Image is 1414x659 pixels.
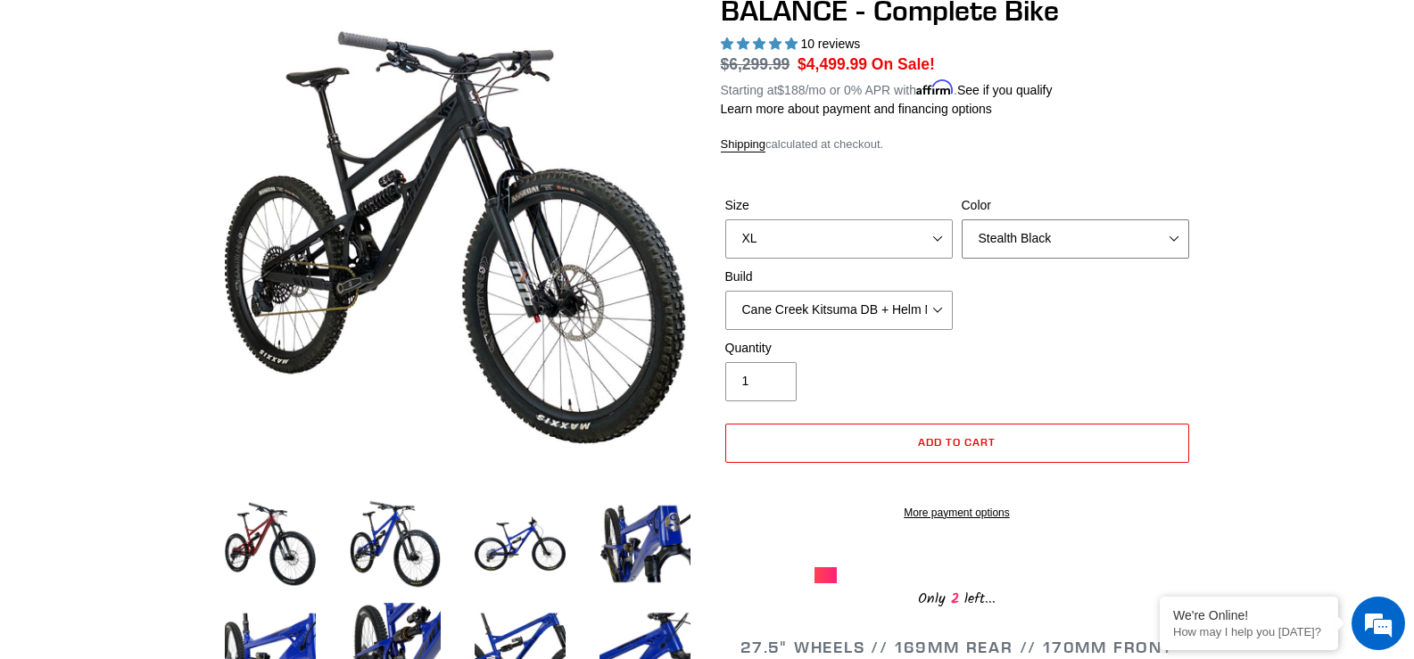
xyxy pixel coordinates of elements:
a: See if you qualify - Learn more about Affirm Financing (opens in modal) [957,83,1053,97]
textarea: Type your message and hit 'Enter' [9,456,340,518]
div: We're Online! [1173,608,1325,622]
span: 10 reviews [800,37,860,51]
h2: 27.5" WHEELS // 169MM REAR // 170MM FRONT [721,638,1194,657]
span: $4,499.99 [798,55,867,73]
span: $188 [777,83,805,97]
img: Load image into Gallery viewer, BALANCE - Complete Bike [221,495,319,593]
img: d_696896380_company_1647369064580_696896380 [57,89,102,134]
img: Load image into Gallery viewer, BALANCE - Complete Bike [471,495,569,593]
div: calculated at checkout. [721,136,1194,153]
span: We're online! [103,209,246,389]
button: Add to cart [725,424,1189,463]
span: Add to cart [918,435,996,449]
label: Build [725,268,953,286]
label: Size [725,196,953,215]
span: Affirm [916,80,954,95]
div: Minimize live chat window [293,9,335,52]
img: Load image into Gallery viewer, BALANCE - Complete Bike [596,495,694,593]
div: Chat with us now [120,100,327,123]
s: $6,299.99 [721,55,790,73]
span: On Sale! [872,53,935,76]
p: How may I help you today? [1173,625,1325,638]
a: Shipping [721,137,766,152]
img: Load image into Gallery viewer, BALANCE - Complete Bike [346,495,444,593]
div: Navigation go back [20,98,46,125]
div: Only left... [814,583,1100,611]
span: 2 [946,588,964,610]
label: Quantity [725,339,953,358]
span: 5.00 stars [721,37,801,51]
label: Color [962,196,1189,215]
a: Learn more about payment and financing options [721,102,992,116]
p: Starting at /mo or 0% APR with . [721,77,1053,100]
a: More payment options [725,505,1189,521]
